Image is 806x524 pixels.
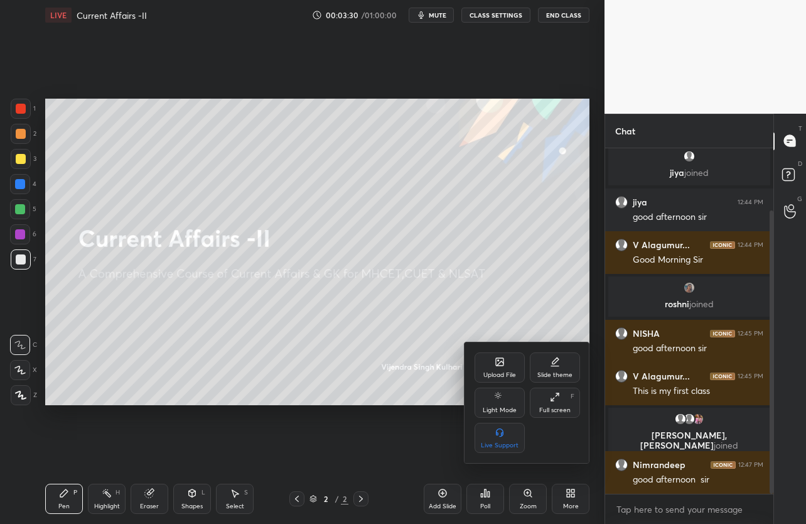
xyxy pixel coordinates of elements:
div: Slide theme [537,372,572,378]
div: Light Mode [483,407,517,413]
div: Upload File [483,372,516,378]
div: Live Support [481,442,519,449]
div: F [571,393,574,400]
div: Full screen [539,407,571,413]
